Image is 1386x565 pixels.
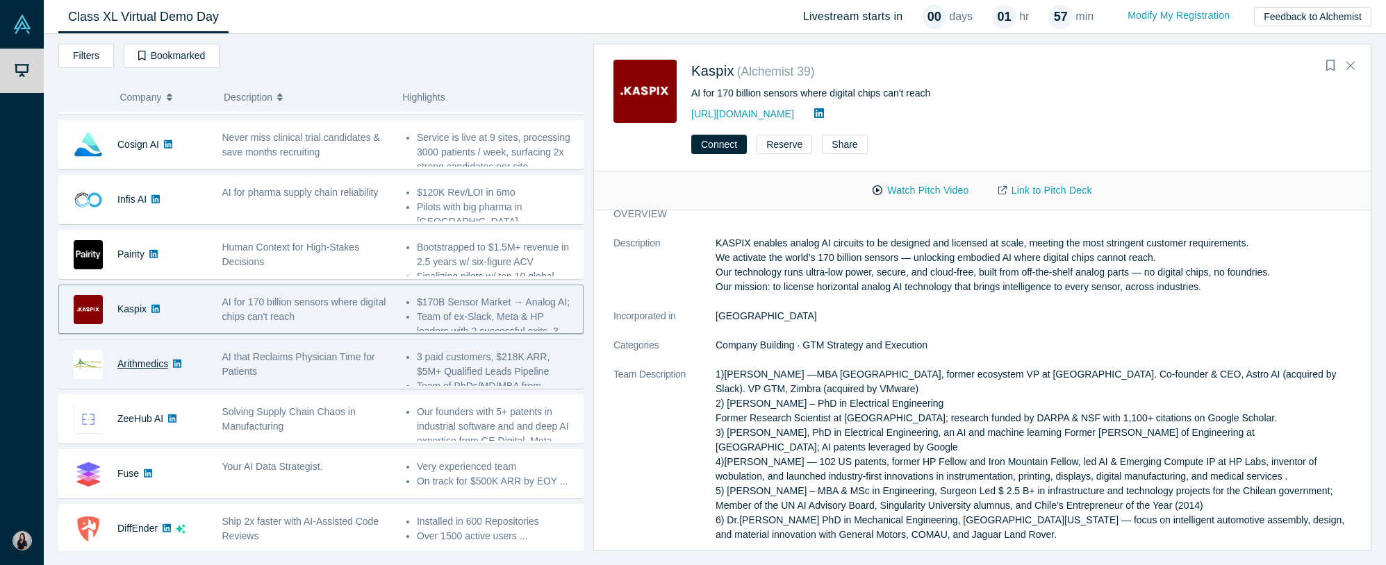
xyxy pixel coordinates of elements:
p: min [1075,8,1094,25]
span: Company Building · GTM Strategy and Execution [716,339,927,351]
button: Share [822,135,867,154]
a: Arithmedics [117,358,168,369]
h4: Livestream starts in [803,10,903,23]
button: Description [224,83,388,112]
li: On track for $500K ARR by EOY ... [417,474,576,489]
button: Bookmark [1321,56,1340,76]
span: Solving Supply Chain Chaos in Manufacturing [222,406,356,432]
div: 01 [992,5,1016,29]
button: Company [120,83,210,112]
span: Ship 2x faster with AI-Assisted Code Reviews [222,516,379,541]
a: [URL][DOMAIN_NAME] [691,108,794,119]
a: ZeeHub AI [117,413,163,424]
img: ZeeHub AI's Logo [74,405,103,434]
img: Mendy Yang's Account [13,531,32,550]
span: AI for 170 billion sensors where digital chips can't reach [222,296,386,322]
button: Feedback to Alchemist [1254,7,1371,26]
span: Human Context for High-Stakes Decisions [222,242,360,267]
h3: overview [613,207,1332,221]
li: Team of PhDs/MD/MBA from [GEOGRAPHIC_DATA], [GEOGRAPHIC_DATA] and UMich. ... [417,379,576,437]
a: Infis AI [117,194,147,205]
button: Close [1340,55,1361,77]
img: Pairity's Logo [74,240,103,269]
li: Bootstrapped to $1.5M+ revenue in 2.5 years w/ six-figure ACV [417,240,576,269]
a: DiffEnder [117,523,158,534]
span: Never miss clinical trial candidates & save months recruiting [222,132,380,158]
p: KASPIX enables analog AI circuits to be designed and licensed at scale, meeting the most stringen... [716,236,1351,294]
dt: Description [613,236,716,309]
dt: Team Description [613,367,716,557]
svg: dsa ai sparkles [176,524,185,534]
dt: Incorporated in [613,309,716,338]
p: days [949,8,973,25]
li: Our founders with 5+ patents in industrial software and and deep AI expertise from GE Digital, Me... [417,405,576,448]
img: Fuse's Logo [74,459,103,489]
span: Highlights [402,92,445,103]
li: 3 paid customers, $218K ARR, $5M+ Qualified Leads Pipeline [417,350,576,379]
img: Kaspix's Logo [74,295,103,324]
div: 00 [922,5,946,29]
img: Arithmedics's Logo [74,350,103,379]
small: ( Alchemist 39 ) [737,65,815,78]
a: Class XL Virtual Demo Day [58,1,229,33]
button: Bookmarked [124,44,220,68]
li: $120K Rev/LOI in 6mo [417,185,576,200]
li: Very experienced team [417,459,576,474]
a: Link to Pitch Deck [984,178,1107,203]
p: hr [1019,8,1029,25]
a: Cosign AI [117,139,159,150]
span: Company [120,83,162,112]
span: AI for pharma supply chain reliability [222,187,379,198]
li: Finalizing pilots w/ top 10 global insurer & world's largest staffing firm + ... [417,269,576,313]
li: Over 1500 active users ... [417,529,576,543]
dt: Categories [613,338,716,367]
span: Your AI Data Strategist. [222,461,323,472]
span: AI that Reclaims Physician Time for Patients [222,351,375,377]
dd: [GEOGRAPHIC_DATA] [716,309,1351,323]
img: Cosign AI's Logo [74,130,103,160]
a: Pairity [117,248,145,260]
li: Service is live at 9 sites, processing 3000 patients / week, surfacing 2x strong candidates per s... [417,130,576,174]
a: Kaspix [691,63,734,78]
img: Alchemist Vault Logo [13,15,32,34]
li: Pilots with big pharma in [GEOGRAPHIC_DATA] ... [417,200,576,229]
button: Filters [58,44,114,68]
p: 1)[PERSON_NAME] —MBA [GEOGRAPHIC_DATA], former ecosystem VP at [GEOGRAPHIC_DATA]. Co-founder & CE... [716,367,1351,542]
li: $170B Sensor Market → Analog AI; [417,295,576,310]
a: Kaspix [117,303,147,314]
li: Team of ex-Slack, Meta & HP leaders with 2 successful exits, 3 PhDs ... [417,310,576,353]
button: Connect [691,135,747,154]
div: 57 [1048,5,1073,29]
span: Description [224,83,272,112]
li: Installed in 600 Repositories [417,514,576,529]
a: Fuse [117,468,139,479]
div: AI for 170 billion sensors where digital chips can't reach [691,86,1155,101]
img: Infis AI's Logo [74,185,103,214]
a: Modify My Registration [1113,3,1244,28]
img: DiffEnder's Logo [74,514,103,543]
button: Watch Pitch Video [858,178,983,203]
button: Reserve [757,135,812,154]
img: Kaspix's Logo [613,60,677,123]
